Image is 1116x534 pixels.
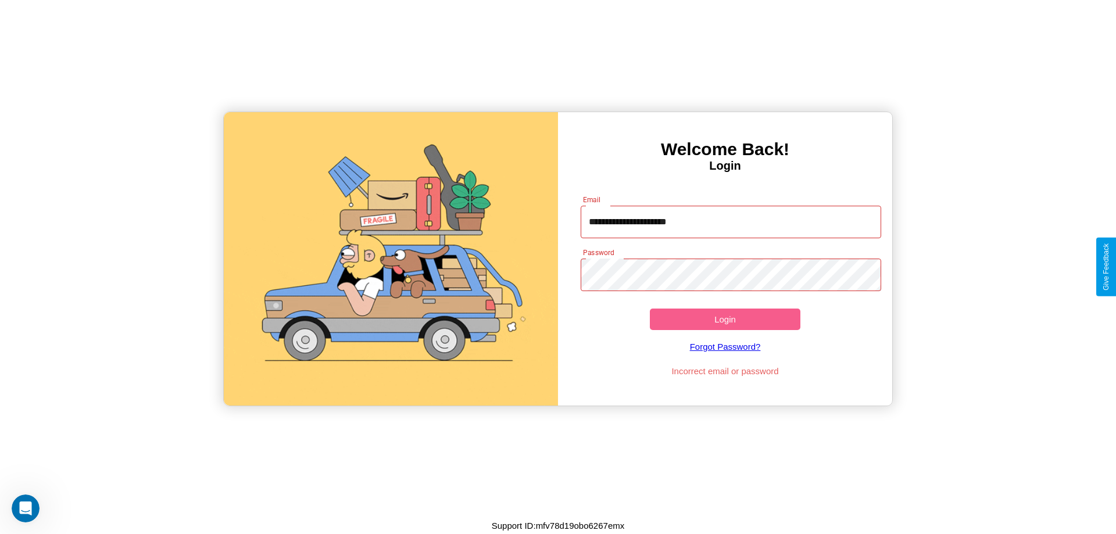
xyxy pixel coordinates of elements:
p: Support ID: mfv78d19obo6267emx [492,518,624,533]
a: Forgot Password? [575,330,876,363]
label: Email [583,195,601,205]
button: Login [650,309,800,330]
h4: Login [558,159,892,173]
label: Password [583,248,614,257]
iframe: Intercom live chat [12,494,40,522]
h3: Welcome Back! [558,139,892,159]
div: Give Feedback [1102,243,1110,291]
p: Incorrect email or password [575,363,876,379]
img: gif [224,112,558,406]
